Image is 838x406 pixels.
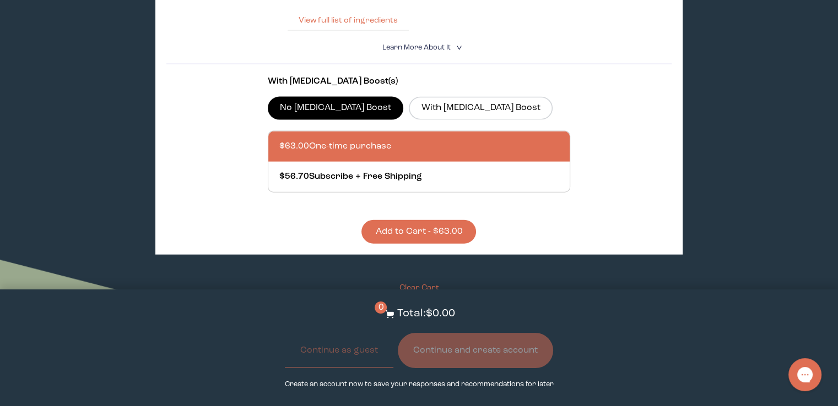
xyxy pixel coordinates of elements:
[288,9,409,31] button: View full list of ingredients
[268,75,571,88] p: With [MEDICAL_DATA] Boost(s)
[375,301,387,314] span: 0
[409,97,553,120] label: With [MEDICAL_DATA] Boost
[399,282,439,297] button: Clear Cart
[453,45,463,51] i: <
[382,44,450,51] span: Learn More About it
[361,220,476,244] button: Add to Cart - $63.00
[382,42,456,53] summary: Learn More About it <
[268,97,404,120] label: No [MEDICAL_DATA] Boost
[397,306,455,322] p: Total: $0.00
[398,333,553,368] button: Continue and create account
[284,379,553,389] p: Create an account now to save your responses and recommendations for later
[285,333,393,368] button: Continue as guest
[783,354,827,395] iframe: Gorgias live chat messenger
